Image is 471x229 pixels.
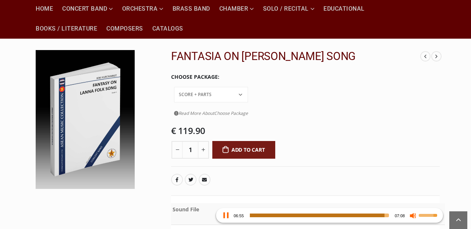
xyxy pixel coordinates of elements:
[102,19,148,39] a: Composers
[212,141,275,159] button: Add to cart
[234,214,244,218] span: 06:55
[36,50,135,189] img: 0179-SMP-10-0179 3D
[419,208,439,221] a: Volume Slider
[171,50,421,63] h2: FANTASIA ON [PERSON_NAME] SONG
[171,124,205,137] bdi: 119.90
[199,174,210,186] a: Email
[174,109,248,118] a: Read More AboutChoose Package
[185,174,196,186] a: Twitter
[216,208,443,223] div: Audio Player
[222,212,229,219] button: Pause
[409,212,417,219] button: Mute
[171,174,183,186] a: Facebook
[214,110,248,116] span: Choose Package
[31,19,102,39] a: Books / Literature
[171,69,219,85] label: Choose Package
[198,141,209,159] button: +
[171,141,183,159] button: -
[171,124,176,137] span: €
[395,214,405,218] span: 07:08
[182,141,198,159] input: Product quantity
[148,19,188,39] a: Catalogs
[173,206,199,213] b: Sound File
